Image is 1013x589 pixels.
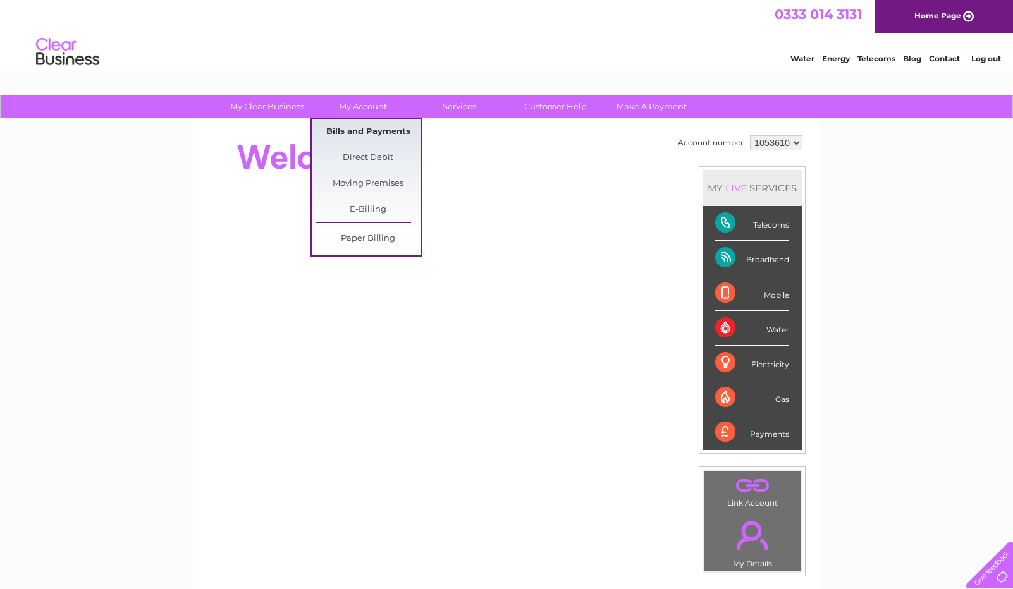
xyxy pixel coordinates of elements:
[857,54,895,63] a: Telecoms
[316,171,421,197] a: Moving Premises
[775,6,862,22] a: 0333 014 3131
[316,119,421,145] a: Bills and Payments
[703,510,801,572] td: My Details
[822,54,850,63] a: Energy
[316,226,421,252] a: Paper Billing
[599,95,704,118] a: Make A Payment
[929,54,960,63] a: Contact
[715,415,789,449] div: Payments
[715,346,789,380] div: Electricity
[503,95,608,118] a: Customer Help
[903,54,921,63] a: Blog
[715,241,789,276] div: Broadband
[316,197,421,222] a: E-Billing
[715,311,789,346] div: Water
[723,182,749,194] div: LIVE
[316,145,421,171] a: Direct Debit
[209,7,806,61] div: Clear Business is a trading name of Verastar Limited (registered in [GEOGRAPHIC_DATA] No. 3667643...
[707,475,797,497] a: .
[675,132,747,154] td: Account number
[715,380,789,415] div: Gas
[311,95,415,118] a: My Account
[407,95,512,118] a: Services
[715,276,789,311] div: Mobile
[703,170,802,206] div: MY SERVICES
[790,54,814,63] a: Water
[971,54,1001,63] a: Log out
[703,471,801,511] td: Link Account
[715,206,789,241] div: Telecoms
[35,33,100,71] img: logo.png
[215,95,319,118] a: My Clear Business
[707,513,797,557] a: .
